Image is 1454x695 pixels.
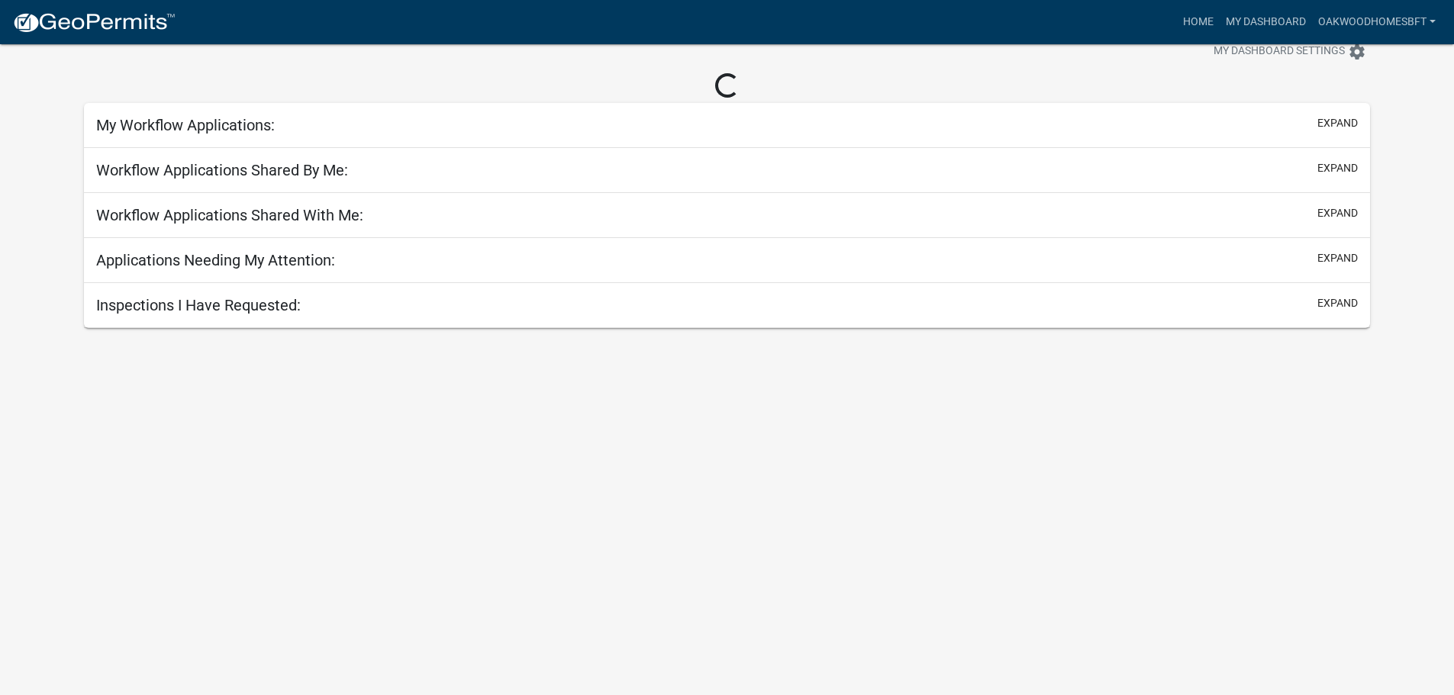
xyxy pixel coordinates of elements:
[1348,43,1366,61] i: settings
[1317,205,1358,221] button: expand
[1220,8,1312,37] a: My Dashboard
[1312,8,1442,37] a: OakwoodHomesBft
[96,161,348,179] h5: Workflow Applications Shared By Me:
[1317,160,1358,176] button: expand
[96,296,301,314] h5: Inspections I Have Requested:
[1317,250,1358,266] button: expand
[1317,115,1358,131] button: expand
[1201,37,1378,66] button: My Dashboard Settingssettings
[96,251,335,269] h5: Applications Needing My Attention:
[1177,8,1220,37] a: Home
[96,116,275,134] h5: My Workflow Applications:
[1214,43,1345,61] span: My Dashboard Settings
[1317,295,1358,311] button: expand
[96,206,363,224] h5: Workflow Applications Shared With Me:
